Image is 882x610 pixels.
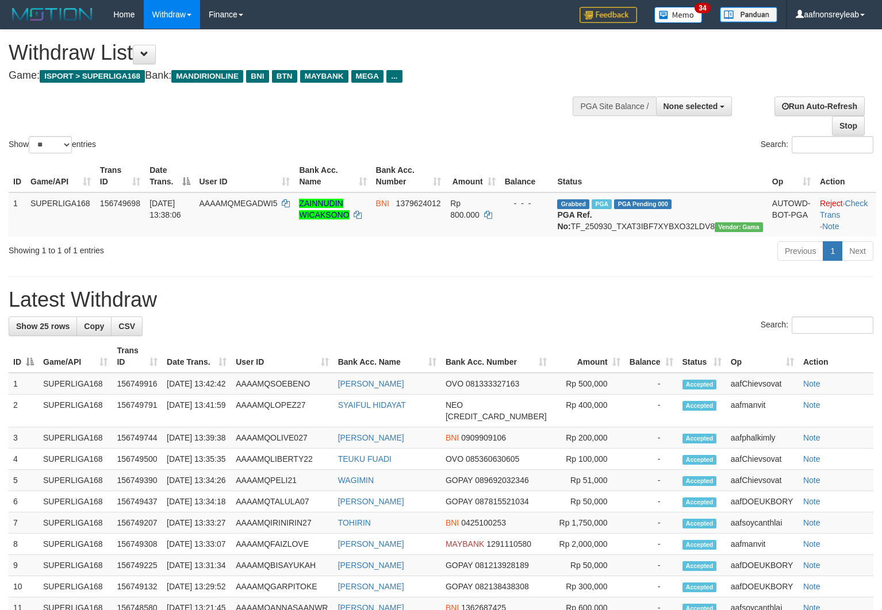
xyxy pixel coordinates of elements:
[39,512,112,534] td: SUPERLIGA168
[39,427,112,449] td: SUPERLIGA168
[832,116,865,136] a: Stop
[162,427,231,449] td: [DATE] 13:39:38
[112,576,162,597] td: 156749132
[112,395,162,427] td: 156749791
[580,7,637,23] img: Feedback.jpg
[112,491,162,512] td: 156749437
[682,476,717,486] span: Accepted
[231,576,333,597] td: AAAAMQGARPITOKE
[592,199,612,209] span: Marked by aafsoycanthlai
[112,512,162,534] td: 156749207
[726,373,799,395] td: aafChievsovat
[29,136,72,153] select: Showentries
[720,7,777,22] img: panduan.png
[682,582,717,592] span: Accepted
[446,476,473,485] span: GOPAY
[26,160,95,192] th: Game/API: activate to sort column ascending
[386,70,402,83] span: ...
[803,561,820,570] a: Note
[768,160,815,192] th: Op: activate to sort column ascending
[625,512,678,534] td: -
[446,400,463,410] span: NEO
[39,555,112,576] td: SUPERLIGA168
[682,540,717,550] span: Accepted
[792,316,873,334] input: Search:
[39,340,112,373] th: Game/API: activate to sort column ascending
[9,512,39,534] td: 7
[466,379,519,388] span: Copy 081333327163 to clipboard
[822,222,839,231] a: Note
[162,534,231,555] td: [DATE] 13:33:07
[162,576,231,597] td: [DATE] 13:29:52
[726,340,799,373] th: Op: activate to sort column ascending
[162,449,231,470] td: [DATE] 13:35:35
[475,476,528,485] span: Copy 089692032346 to clipboard
[682,561,717,571] span: Accepted
[682,434,717,443] span: Accepted
[726,534,799,555] td: aafmanvit
[678,340,726,373] th: Status: activate to sort column ascending
[551,534,625,555] td: Rp 2,000,000
[446,160,500,192] th: Amount: activate to sort column ascending
[231,534,333,555] td: AAAAMQFAIZLOVE
[682,401,717,411] span: Accepted
[803,454,820,464] a: Note
[625,395,678,427] td: -
[112,555,162,576] td: 156749225
[625,534,678,555] td: -
[803,400,820,410] a: Note
[9,240,359,256] div: Showing 1 to 1 of 1 entries
[803,476,820,485] a: Note
[9,470,39,491] td: 5
[39,373,112,395] td: SUPERLIGA168
[551,340,625,373] th: Amount: activate to sort column ascending
[842,241,873,261] a: Next
[112,449,162,470] td: 156749500
[446,433,459,442] span: BNI
[246,70,269,83] span: BNI
[162,470,231,491] td: [DATE] 13:34:26
[803,539,820,549] a: Note
[441,340,551,373] th: Bank Acc. Number: activate to sort column ascending
[553,160,767,192] th: Status
[815,192,876,237] td: · ·
[475,582,528,591] span: Copy 082138438308 to clipboard
[9,41,577,64] h1: Withdraw List
[351,70,384,83] span: MEGA
[450,199,480,219] span: Rp 800.000
[338,539,404,549] a: [PERSON_NAME]
[95,160,145,192] th: Trans ID: activate to sort column ascending
[112,534,162,555] td: 156749308
[803,497,820,506] a: Note
[551,491,625,512] td: Rp 50,000
[682,380,717,389] span: Accepted
[823,241,842,261] a: 1
[9,449,39,470] td: 4
[9,491,39,512] td: 6
[100,199,140,208] span: 156749698
[614,199,672,209] span: PGA Pending
[664,102,718,111] span: None selected
[9,192,26,237] td: 1
[803,379,820,388] a: Note
[820,199,868,219] a: Check Trans
[9,288,873,311] h1: Latest Withdraw
[682,519,717,528] span: Accepted
[682,497,717,507] span: Accepted
[39,491,112,512] td: SUPERLIGA168
[446,539,484,549] span: MAYBANK
[231,449,333,470] td: AAAAMQLIBERTY22
[9,427,39,449] td: 3
[39,449,112,470] td: SUPERLIGA168
[39,534,112,555] td: SUPERLIGA168
[338,454,392,464] a: TEUKU FUADI
[231,395,333,427] td: AAAAMQLOPEZ27
[9,576,39,597] td: 10
[231,555,333,576] td: AAAAMQBISAYUKAH
[231,512,333,534] td: AAAAMQIRINIRIN27
[162,491,231,512] td: [DATE] 13:34:18
[461,433,506,442] span: Copy 0909909106 to clipboard
[625,576,678,597] td: -
[231,491,333,512] td: AAAAMQTALULA07
[682,455,717,465] span: Accepted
